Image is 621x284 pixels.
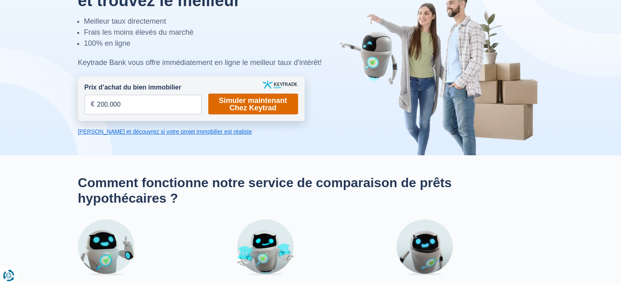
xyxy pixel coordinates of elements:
[84,38,345,49] li: 100% en ligne
[78,219,134,276] img: Etape 1
[263,81,297,89] img: keytrade
[84,16,345,27] li: Meilleur taux directement
[78,57,345,68] div: Keytrade Bank vous offre immédiatement en ligne le meilleur taux d'intérêt!
[237,219,294,276] img: Etape 2
[84,27,345,38] li: Frais les moins élevés du marché
[78,175,543,206] h2: Comment fonctionne notre service de comparaison de prêts hypothécaires ?
[91,100,95,109] span: €
[208,94,298,114] a: Simuler maintenant Chez Keytrad
[396,219,453,276] img: Etape 3
[78,127,305,136] a: [PERSON_NAME] et découvrez si votre projet immobilier est réaliste
[85,83,181,92] label: Prix d’achat du bien immobilier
